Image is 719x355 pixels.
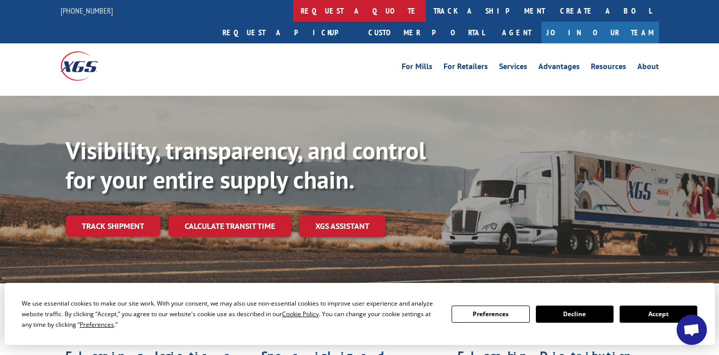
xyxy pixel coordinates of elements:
a: Agent [492,22,541,43]
span: Cookie Policy [282,310,319,318]
button: Accept [620,306,697,323]
a: Calculate transit time [169,215,291,237]
a: Advantages [538,63,580,74]
a: For Mills [402,63,432,74]
div: Cookie Consent Prompt [5,283,715,345]
a: About [637,63,659,74]
div: Open chat [677,315,707,345]
a: Request a pickup [215,22,361,43]
a: Customer Portal [361,22,492,43]
button: Decline [536,306,614,323]
a: Track shipment [66,215,160,236]
a: Join Our Team [541,22,659,43]
a: XGS ASSISTANT [299,215,385,237]
button: Preferences [452,306,529,323]
a: Services [499,63,527,74]
a: [PHONE_NUMBER] [61,6,113,16]
a: Resources [591,63,626,74]
span: Preferences [80,320,114,329]
div: We use essential cookies to make our site work. With your consent, we may also use non-essential ... [22,298,439,330]
b: Visibility, transparency, and control for your entire supply chain. [66,135,426,195]
a: For Retailers [444,63,488,74]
